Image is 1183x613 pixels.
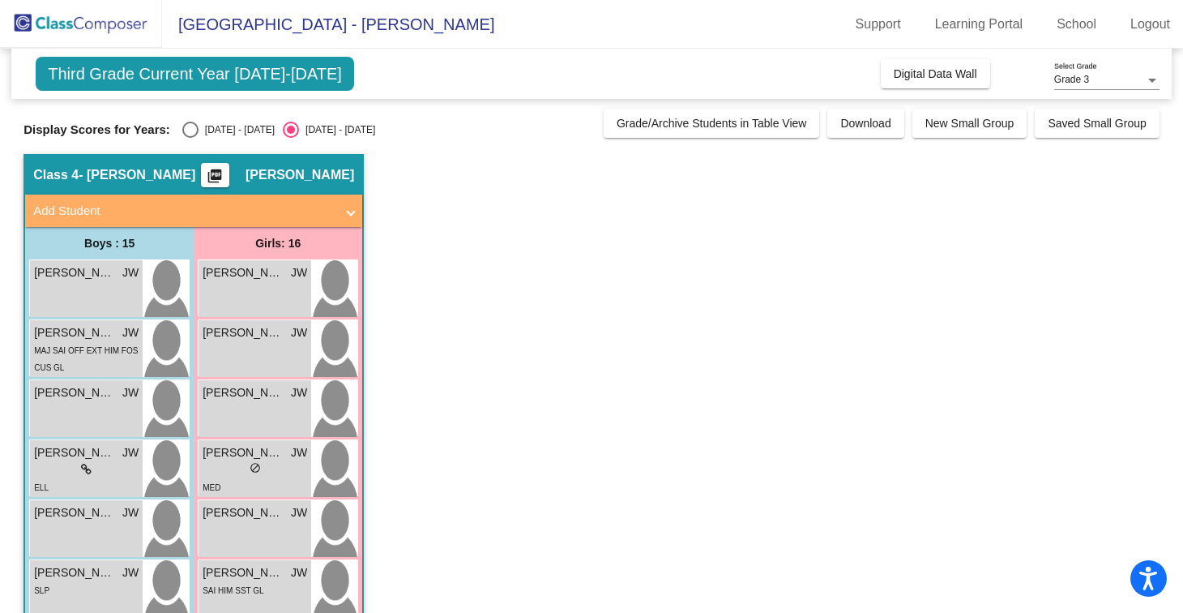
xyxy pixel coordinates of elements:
div: Girls: 16 [194,227,362,259]
span: [PERSON_NAME] [203,384,284,401]
a: Learning Portal [922,11,1036,37]
button: Download [827,109,903,138]
span: SLP [34,586,49,595]
span: JW [122,564,139,581]
span: JW [291,324,307,341]
a: Support [843,11,914,37]
span: [PERSON_NAME] [203,264,284,281]
span: JW [291,564,307,581]
a: School [1044,11,1109,37]
mat-icon: picture_as_pdf [205,168,224,191]
span: [PERSON_NAME] [203,444,284,461]
span: [PERSON_NAME] [34,264,115,281]
span: [PERSON_NAME] [34,564,115,581]
span: JW [291,444,307,461]
span: ELL [34,483,49,492]
span: New Small Group [925,117,1014,130]
span: Grade 3 [1054,74,1089,85]
span: [PERSON_NAME] [203,504,284,521]
span: [PERSON_NAME] [246,167,354,183]
span: MED [203,483,220,492]
button: Digital Data Wall [881,59,990,88]
span: Third Grade Current Year [DATE]-[DATE] [36,57,354,91]
button: New Small Group [912,109,1027,138]
span: MAJ SAI OFF EXT HIM FOS CUS GL [34,346,138,372]
span: Digital Data Wall [894,67,977,80]
span: JW [122,324,139,341]
span: [PERSON_NAME] [34,444,115,461]
mat-panel-title: Add Student [33,202,335,221]
span: Class 4 [33,167,79,183]
a: Logout [1117,11,1183,37]
button: Print Students Details [201,163,229,187]
span: Saved Small Group [1048,117,1146,130]
span: [PERSON_NAME] [34,384,115,401]
button: Saved Small Group [1035,109,1159,138]
span: Download [840,117,890,130]
button: Grade/Archive Students in Table View [604,109,820,138]
span: Grade/Archive Students in Table View [617,117,807,130]
span: do_not_disturb_alt [250,462,261,474]
span: [PERSON_NAME] [34,324,115,341]
span: JW [291,504,307,521]
span: [GEOGRAPHIC_DATA] - [PERSON_NAME] [162,11,494,37]
div: [DATE] - [DATE] [199,122,275,137]
span: - [PERSON_NAME] [79,167,195,183]
span: [PERSON_NAME] [34,504,115,521]
span: JW [291,264,307,281]
span: JW [122,444,139,461]
span: Display Scores for Years: [23,122,170,137]
span: JW [122,264,139,281]
span: JW [291,384,307,401]
div: Boys : 15 [25,227,194,259]
span: SAI HIM SST GL [203,586,263,595]
mat-radio-group: Select an option [182,122,375,138]
div: [DATE] - [DATE] [299,122,375,137]
span: [PERSON_NAME] [203,564,284,581]
span: [PERSON_NAME] [203,324,284,341]
mat-expansion-panel-header: Add Student [25,195,362,227]
span: JW [122,504,139,521]
span: JW [122,384,139,401]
